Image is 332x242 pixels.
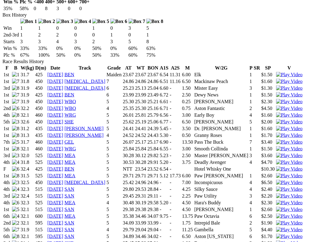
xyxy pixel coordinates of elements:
td: 6 [106,92,122,98]
td: 5 [128,39,146,45]
a: [DATE] [47,180,63,185]
a: Watch Replay on Watchdog [276,193,302,199]
td: 6.50 [182,78,193,85]
th: W/2G [194,65,249,71]
a: Watch Replay on Watchdog [276,85,302,91]
td: $2.30 [261,99,275,105]
td: 1.50 [182,85,193,91]
img: Play Video [276,160,302,165]
td: 25.30 [135,99,146,105]
td: - [169,85,181,91]
a: [MEDICAL_DATA] [65,85,105,91]
img: Play Video [276,187,302,192]
a: [DATE] [47,220,63,225]
th: W(kg) [20,65,34,71]
img: Play Video [276,153,302,158]
img: 8 [12,173,19,179]
td: 2.50 [182,92,193,98]
img: 7 [12,79,19,84]
a: SAN [65,193,74,199]
img: Box 5 [92,19,109,24]
img: 7 [12,227,19,233]
td: 1 [249,78,253,85]
td: 25.30 [135,105,146,112]
th: B [12,65,20,71]
img: 6 [12,166,19,172]
div: Race Results History [2,59,330,64]
td: 25.21 [147,99,159,105]
a: Watch Replay on Watchdog [276,200,302,205]
a: [DATE] [47,187,63,192]
td: 2 [56,32,73,38]
a: Watch Replay on Watchdog [276,227,302,232]
img: Play Video [276,79,302,84]
td: 2 [92,39,109,45]
a: Watch Replay on Watchdog [276,220,302,225]
td: 0 [68,6,78,12]
td: 6.00 [182,72,193,78]
td: Plc % [3,52,19,58]
a: [MEDICAL_DATA] [65,180,105,185]
img: 3 [12,180,19,185]
td: 8 [45,6,56,12]
td: 3rd [3,85,11,91]
img: 6 [12,106,19,111]
td: 25.79 [147,112,159,118]
td: 3 [20,39,38,45]
a: Watch Replay on Watchdog [276,187,302,192]
td: 1 [110,32,128,38]
td: 1 [38,25,55,31]
th: M [182,65,193,71]
a: GEL [65,139,74,145]
td: 1 [20,32,38,38]
a: [DATE] [47,119,63,124]
a: [DATE] [47,207,63,212]
td: $1.60 [261,78,275,85]
a: MEA [65,173,76,178]
a: SAN [65,207,74,212]
td: Dewy News [194,92,249,98]
td: 25.81 [135,112,146,118]
img: 7 [12,92,19,98]
img: Play Video [276,220,302,226]
th: P [249,65,253,71]
td: 450 [35,105,47,112]
th: Date [47,65,64,71]
img: 8 [12,146,19,152]
th: SR [253,65,260,71]
td: 24.86 [147,78,159,85]
img: 5 [12,207,19,212]
td: - [169,92,181,98]
td: 6.71 [159,105,168,112]
td: Mister Easy [194,85,249,91]
td: 1 [249,72,253,78]
a: [DATE] [47,85,63,91]
img: Play Video [276,173,302,179]
td: 23.67 [122,72,134,78]
a: BEN [65,72,74,77]
a: [DATE] [47,166,63,172]
th: F [3,65,11,71]
img: Play Video [276,146,302,152]
td: 425 [35,92,47,98]
a: [DATE] [47,173,63,178]
img: Play Video [276,234,302,239]
a: Watch Replay on Watchdog [276,166,302,172]
td: $1.50 [261,92,275,98]
td: 2 [249,105,253,112]
a: Watch Replay on Watchdog [276,79,302,84]
td: 5 [146,25,164,31]
a: Watch Replay on Watchdog [276,180,302,185]
td: 1 [249,99,253,105]
img: 8 [12,234,19,239]
a: Watch Replay on Watchdog [276,160,302,165]
td: 7 [106,78,122,85]
img: 2 [12,220,19,226]
td: 0.25 [182,99,193,105]
a: [DATE] [47,193,63,199]
td: Win % [3,45,19,51]
td: 4th [3,112,11,118]
a: [DATE] [47,227,63,232]
a: [DATE] [47,72,63,77]
td: 32.2 [20,105,34,112]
